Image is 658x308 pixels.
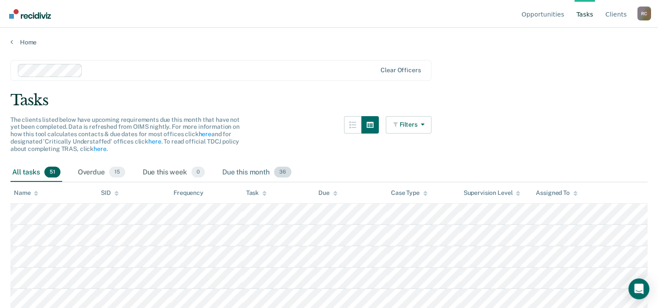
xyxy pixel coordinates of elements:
[148,138,161,145] a: here
[198,131,211,137] a: here
[76,163,127,182] div: Overdue15
[628,278,649,299] div: Open Intercom Messenger
[318,189,337,197] div: Due
[101,189,119,197] div: SID
[386,116,432,134] button: Filters
[10,116,240,152] span: The clients listed below have upcoming requirements due this month that have not yet been complet...
[191,167,205,178] span: 0
[44,167,60,178] span: 51
[391,189,428,197] div: Case Type
[274,167,291,178] span: 36
[174,189,204,197] div: Frequency
[14,189,38,197] div: Name
[10,91,648,109] div: Tasks
[464,189,521,197] div: Supervision Level
[536,189,577,197] div: Assigned To
[637,7,651,20] div: R C
[109,167,125,178] span: 15
[94,145,106,152] a: here
[10,163,62,182] div: All tasks51
[381,67,421,74] div: Clear officers
[246,189,267,197] div: Task
[9,9,51,19] img: Recidiviz
[220,163,293,182] div: Due this month36
[10,38,648,46] a: Home
[141,163,207,182] div: Due this week0
[637,7,651,20] button: Profile dropdown button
